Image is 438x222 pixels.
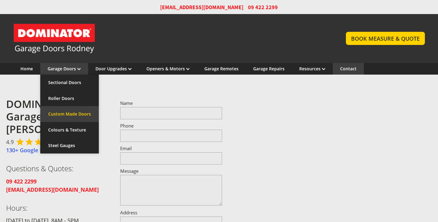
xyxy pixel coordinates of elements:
[6,98,108,135] h2: DOMINATOR Garage Doors [PERSON_NAME]
[6,164,108,173] h3: Questions & Quotes:
[40,122,99,138] a: Colours & Texture
[146,66,190,72] a: Openers & Motors
[95,66,132,72] a: Door Upgrades
[253,66,285,72] a: Garage Repairs
[20,66,33,72] a: Home
[120,210,222,215] label: Address
[299,66,325,72] a: Resources
[6,186,99,193] a: [EMAIL_ADDRESS][DOMAIN_NAME]
[204,66,239,72] a: Garage Remotes
[6,178,37,185] a: 09 422 2299
[120,169,222,173] label: Message
[120,101,222,105] label: Name
[340,66,357,72] a: Contact
[120,146,222,151] label: Email
[248,4,278,11] span: 09 422 2299
[16,138,62,146] div: Rated 4.9 out of 5,
[6,204,108,213] h3: Hours:
[346,32,425,45] a: BOOK MEASURE & QUOTE
[40,106,99,122] a: Custom Made Doors
[6,146,61,154] a: 130+ Google Reviews
[13,23,334,54] a: Garage Door and Secure Access Solutions homepage
[120,124,222,128] label: Phone
[40,91,99,106] a: Roller Doors
[160,4,243,11] a: [EMAIL_ADDRESS][DOMAIN_NAME]
[6,138,14,146] span: 4.9
[48,66,81,72] a: Garage Doors
[40,75,99,91] a: Sectional Doors
[40,138,99,154] a: Steel Gauges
